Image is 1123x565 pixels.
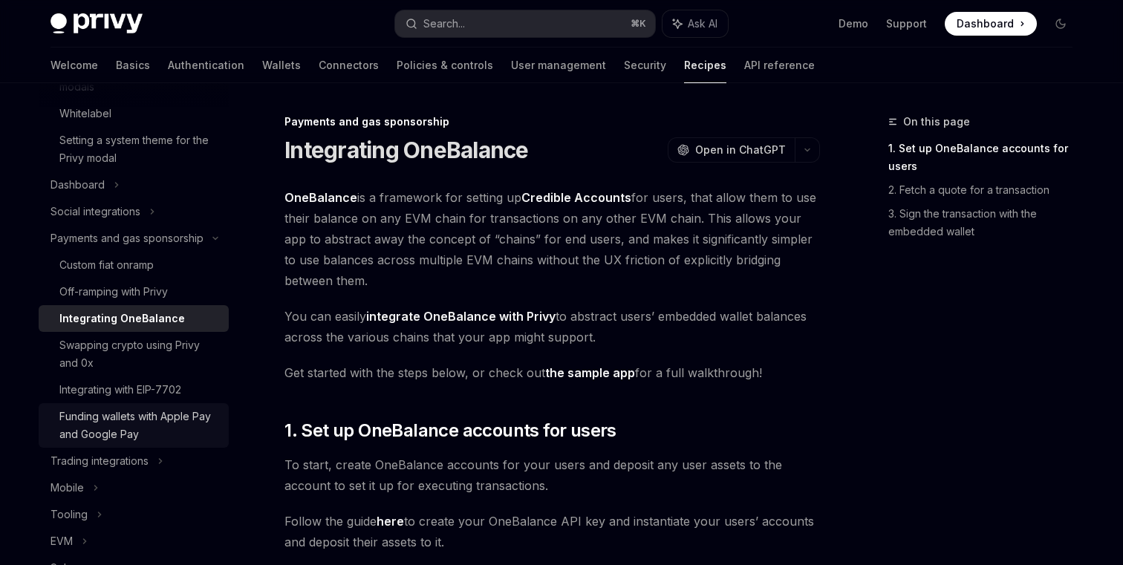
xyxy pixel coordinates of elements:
div: Integrating with EIP-7702 [59,381,181,399]
div: Off-ramping with Privy [59,283,168,301]
div: Trading integrations [51,452,149,470]
button: Ask AI [663,10,728,37]
div: Swapping crypto using Privy and 0x [59,336,220,372]
div: Setting a system theme for the Privy modal [59,131,220,167]
span: To start, create OneBalance accounts for your users and deposit any user assets to the account to... [284,454,820,496]
a: here [377,514,404,529]
span: is a framework for setting up for users, that allow them to use their balance on any EVM chain fo... [284,187,820,291]
a: Funding wallets with Apple Pay and Google Pay [39,403,229,448]
a: Demo [839,16,868,31]
div: Custom fiat onramp [59,256,154,274]
a: OneBalance [284,190,357,206]
a: Security [624,48,666,83]
a: Connectors [319,48,379,83]
span: Open in ChatGPT [695,143,786,157]
a: Custom fiat onramp [39,252,229,278]
img: dark logo [51,13,143,34]
div: Integrating OneBalance [59,310,185,327]
div: EVM [51,532,73,550]
div: Payments and gas sponsorship [51,229,204,247]
span: 1. Set up OneBalance accounts for users [284,419,616,442]
a: the sample app [545,365,635,381]
div: Funding wallets with Apple Pay and Google Pay [59,408,220,443]
a: 1. Set up OneBalance accounts for users [888,137,1084,178]
div: Payments and gas sponsorship [284,114,820,129]
a: integrate OneBalance with Privy [366,309,556,324]
span: You can easily to abstract users’ embedded wallet balances across the various chains that your ap... [284,306,820,347]
span: Follow the guide to create your OneBalance API key and instantiate your users’ accounts and depos... [284,511,820,552]
a: 3. Sign the transaction with the embedded wallet [888,202,1084,244]
a: Whitelabel [39,100,229,127]
a: 2. Fetch a quote for a transaction [888,178,1084,202]
a: API reference [744,48,815,83]
a: Off-ramping with Privy [39,278,229,305]
a: Dashboard [945,12,1037,36]
div: Tooling [51,506,88,523]
span: Dashboard [957,16,1014,31]
button: Toggle dark mode [1049,12,1072,36]
a: Wallets [262,48,301,83]
div: Social integrations [51,203,140,221]
a: Credible Accounts [521,190,631,206]
button: Open in ChatGPT [668,137,795,163]
div: Search... [423,15,465,33]
a: Recipes [684,48,726,83]
h1: Integrating OneBalance [284,137,529,163]
a: Integrating OneBalance [39,305,229,332]
a: Policies & controls [397,48,493,83]
a: Integrating with EIP-7702 [39,376,229,403]
span: Ask AI [688,16,717,31]
a: Setting a system theme for the Privy modal [39,127,229,172]
a: Support [886,16,927,31]
a: Welcome [51,48,98,83]
button: Search...⌘K [395,10,655,37]
span: Get started with the steps below, or check out for a full walkthrough! [284,362,820,383]
div: Mobile [51,479,84,497]
a: Swapping crypto using Privy and 0x [39,332,229,376]
a: Basics [116,48,150,83]
a: User management [511,48,606,83]
a: Authentication [168,48,244,83]
div: Whitelabel [59,105,111,123]
span: ⌘ K [631,18,646,30]
span: On this page [903,113,970,131]
div: Dashboard [51,176,105,194]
